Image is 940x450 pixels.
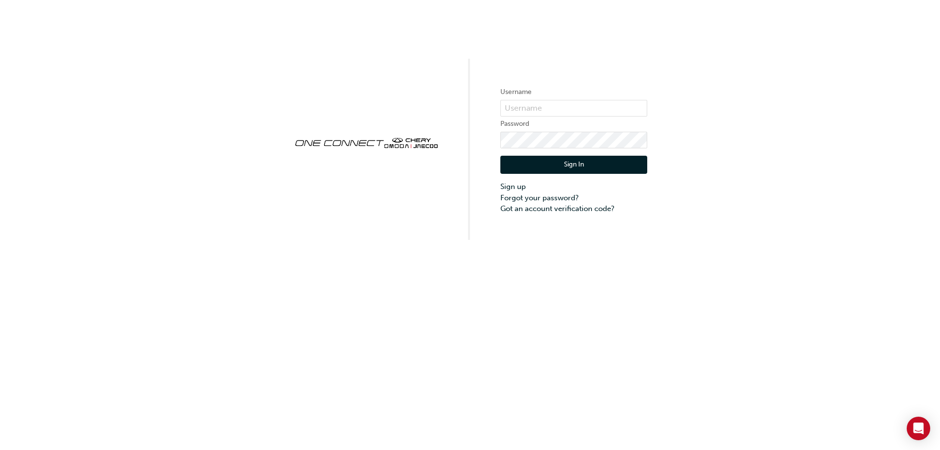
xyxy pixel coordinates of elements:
label: Password [500,118,647,130]
label: Username [500,86,647,98]
img: oneconnect [293,129,440,155]
a: Forgot your password? [500,192,647,204]
input: Username [500,100,647,117]
button: Sign In [500,156,647,174]
a: Got an account verification code? [500,203,647,214]
div: Open Intercom Messenger [907,417,930,440]
a: Sign up [500,181,647,192]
